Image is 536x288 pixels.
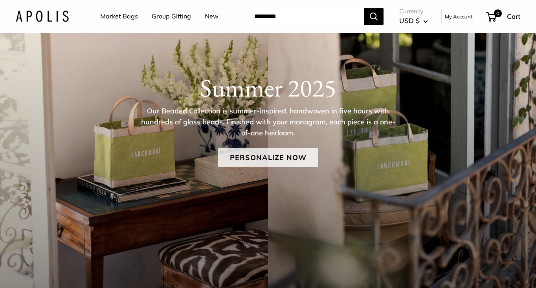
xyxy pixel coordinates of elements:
a: 0 Cart [486,10,520,23]
span: Cart [507,12,520,20]
span: Currency [399,6,428,17]
img: Apolis [16,11,69,22]
h1: Summer 2025 [16,73,520,103]
input: Search... [248,8,364,25]
button: Search [364,8,384,25]
a: My Account [445,12,473,21]
button: USD $ [399,15,428,27]
a: New [205,11,218,22]
span: USD $ [399,16,420,25]
iframe: Sign Up via Text for Offers [6,258,84,282]
a: Group Gifting [152,11,191,22]
a: Market Bags [100,11,138,22]
p: Our Beaded Collection is summer-inspired, handwoven in five hours with hundreds of glass beads. F... [140,106,396,139]
a: Personalize Now [218,148,318,167]
span: 0 [494,9,502,17]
